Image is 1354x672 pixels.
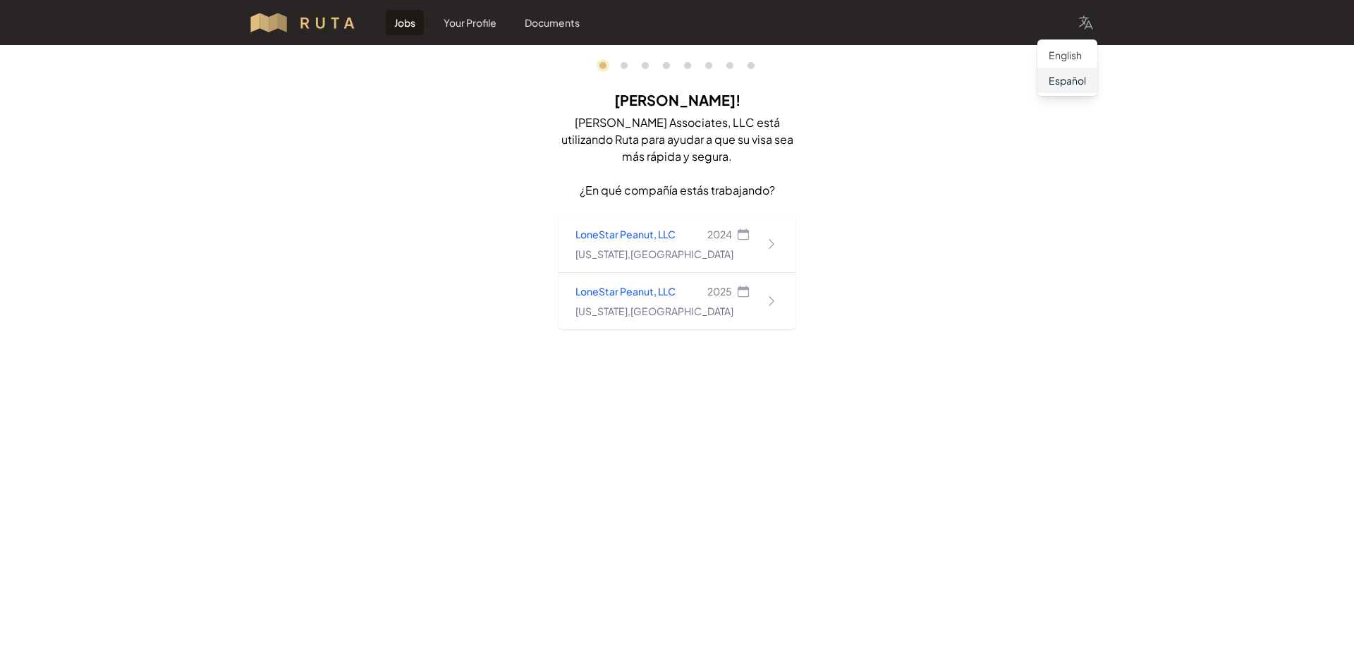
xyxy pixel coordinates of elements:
[559,45,795,86] nav: Progress
[386,10,424,35] a: Jobs
[248,11,369,34] img: Your Company
[516,10,588,35] a: Documents
[575,284,676,298] p: LoneStar Peanut, LLC
[1037,68,1097,93] a: Español
[575,304,733,318] p: [US_STATE] , [GEOGRAPHIC_DATA]
[1037,42,1097,68] a: English
[707,228,732,240] time: 2024
[707,285,732,298] time: 2025
[559,182,795,199] p: ¿En qué compañía estás trabajando?
[559,114,795,165] p: [PERSON_NAME] Associates, LLC está utilizando Ruta para ayudar a que su visa sea más rápida y seg...
[559,86,795,114] h2: [PERSON_NAME]!
[435,10,505,35] a: Your Profile
[575,247,733,261] p: [US_STATE] , [GEOGRAPHIC_DATA]
[575,227,676,241] p: LoneStar Peanut, LLC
